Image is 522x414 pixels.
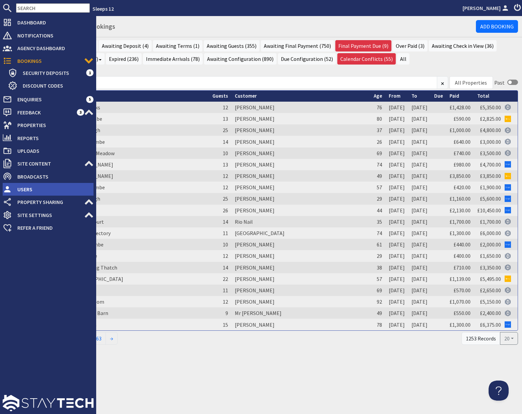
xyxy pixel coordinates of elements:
img: Referer: Google [505,321,511,328]
a: £5,495.00 [480,276,501,282]
td: [DATE] [408,227,431,239]
td: [DATE] [385,319,408,330]
td: [DATE] [385,136,408,147]
span: 10 [223,150,228,157]
span: 25 [223,127,228,133]
a: All [397,53,409,65]
img: Referer: Bing [505,173,511,179]
a: £640.00 [454,138,471,145]
td: [DATE] [385,193,408,204]
span: 13 [223,115,228,122]
img: Referer: Sleeps 12 [505,138,511,145]
td: [PERSON_NAME] [231,262,370,273]
td: 57 [370,273,385,285]
td: [DATE] [385,239,408,250]
a: Awaiting Check in View (36) [429,40,497,51]
a: Users [3,184,94,195]
span: Agency Dashboard [12,43,94,54]
a: £2,400.00 [480,310,501,316]
span: 15 [223,321,228,328]
span: 14 [223,264,228,271]
span: Property Sharing [12,197,84,207]
td: [GEOGRAPHIC_DATA] [231,227,370,239]
td: 57 [370,182,385,193]
a: £6,000.00 [480,230,501,236]
td: [DATE] [408,147,431,159]
a: £440.00 [454,241,471,248]
img: Referer: Sleeps 12 [505,104,511,110]
span: 14 [223,138,228,145]
a: £2,130.00 [450,207,471,214]
a: Dashboard [3,17,94,28]
td: [DATE] [408,159,431,170]
span: 10 [223,241,228,248]
a: £3,000.00 [480,138,501,145]
a: Expired (236) [106,53,142,65]
a: The Old Rectory [73,230,111,236]
a: £740.00 [454,150,471,157]
a: Awaiting Final Payment (750) [261,40,334,51]
td: [DATE] [385,170,408,182]
a: From [389,93,400,99]
span: Discount Codes [17,80,94,91]
input: SEARCH [16,3,90,13]
img: Referer: Sleeps 12 [505,253,511,259]
a: Paid [450,93,459,99]
td: [PERSON_NAME] [231,296,370,307]
span: 3 [77,109,84,116]
td: [DATE] [408,273,431,285]
td: [PERSON_NAME] [231,239,370,250]
td: [DATE] [408,182,431,193]
a: Agency Dashboard [3,43,94,54]
span: 11 [223,230,228,236]
td: [PERSON_NAME] [231,124,370,136]
a: Awaiting Guests (355) [204,40,259,51]
a: Add Booking [476,20,518,33]
a: £3,850.00 [480,173,501,179]
td: [DATE] [408,296,431,307]
div: Combobox [450,76,493,89]
a: £1,428.00 [450,104,471,111]
td: [DATE] [385,113,408,124]
td: [DATE] [385,285,408,296]
span: Security Deposits [17,68,86,78]
a: £3,850.00 [450,173,471,179]
td: [PERSON_NAME] [231,147,370,159]
span: 9 [225,310,228,316]
td: [PERSON_NAME] [231,136,370,147]
a: Broadcasts [3,171,94,182]
td: [PERSON_NAME] [231,250,370,262]
td: [DATE] [408,216,431,227]
a: £710.00 [454,264,471,271]
span: Notifications [12,30,94,41]
a: Calendar Conflicts (55) [337,53,396,65]
span: Enquiries [12,94,86,105]
img: staytech_l_w-4e588a39d9fa60e82540d7cfac8cfe4b7147e857d3e8dbdfbd41c59d52db0ec4.svg [3,395,94,411]
span: 12 [223,173,228,179]
td: [DATE] [408,205,431,216]
span: 26 [223,207,228,214]
a: Reports [3,133,94,143]
a: Sleeps 12 [93,5,114,12]
img: Referer: Google [505,207,511,213]
a: £3,500.00 [480,150,501,157]
iframe: Toggle Customer Support [489,381,509,401]
a: [PERSON_NAME] [463,4,510,12]
a: Immediate Arrivals (78) [143,53,203,65]
a: Security Deposits 1 [8,68,94,78]
a: Total [477,93,489,99]
a: → [106,332,118,345]
img: Referer: Google [505,241,511,248]
a: £5,600.00 [480,195,501,202]
span: 1 [86,69,94,76]
a: Property Sharing [3,197,94,207]
a: £1,300.00 [450,230,471,236]
span: Uploads [12,145,94,156]
span: Dashboard [12,17,94,28]
td: [DATE] [385,307,408,319]
a: £5,350.00 [480,104,501,111]
a: £3,350.00 [480,264,501,271]
td: [DATE] [385,216,408,227]
input: Search... [20,76,437,89]
img: Referer: Sleeps 12 [505,230,511,236]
